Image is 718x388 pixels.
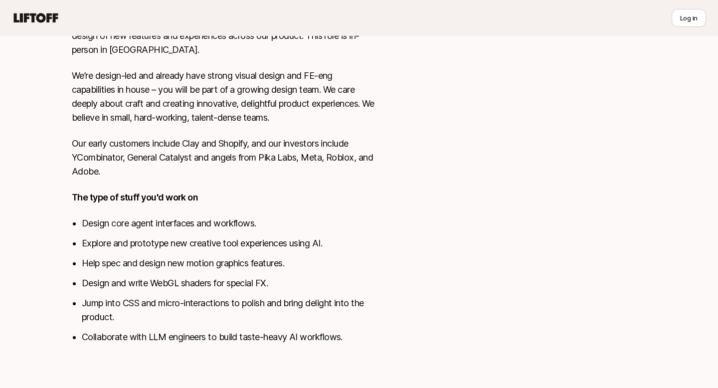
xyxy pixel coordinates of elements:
li: Help spec and design new motion graphics features. [82,256,375,270]
li: Design and write WebGL shaders for special FX. [82,276,375,290]
li: Explore and prototype new creative tool experiences using AI. [82,236,375,250]
p: We're looking for a Founding Product Designer to lead the design of new features and experiences ... [72,15,375,57]
p: Our early customers include Clay and Shopify, and our investors include YCombinator, General Cata... [72,137,375,179]
li: Jump into CSS and micro-interactions to polish and bring delight into the product. [82,296,375,324]
li: Design core agent interfaces and workflows. [82,216,375,230]
strong: The type of stuff you'd work on [72,192,198,202]
p: We’re design-led and already have strong visual design and FE-eng capabilities in house – you wil... [72,69,375,125]
button: Log in [672,9,706,27]
li: Collaborate with LLM engineers to build taste-heavy AI workflows. [82,330,375,344]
